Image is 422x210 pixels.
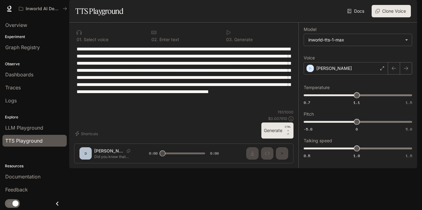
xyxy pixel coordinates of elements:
p: Inworld AI Demos [26,6,60,11]
p: 0 1 . [77,37,82,42]
p: ⏎ [285,125,291,136]
button: All workspaces [16,2,70,15]
span: 1.5 [406,100,412,105]
p: Enter text [158,37,179,42]
p: Talking speed [304,139,332,143]
p: [PERSON_NAME] [316,65,352,71]
p: Select voice [82,37,108,42]
p: Temperature [304,85,330,90]
span: 1.1 [353,100,360,105]
div: inworld-tts-1-max [304,34,412,46]
span: 0 [356,126,358,132]
p: 0 2 . [151,37,158,42]
h1: TTS Playground [75,5,123,17]
span: -5.0 [304,126,312,132]
p: 0 3 . [226,37,233,42]
span: 0.7 [304,100,310,105]
p: Voice [304,56,315,60]
span: 1.5 [406,153,412,158]
span: 0.5 [304,153,310,158]
button: GenerateCTRL +⏎ [261,122,293,139]
a: Docs [346,5,367,17]
button: Clone Voice [372,5,411,17]
span: 5.0 [406,126,412,132]
p: Generate [233,37,253,42]
p: Pitch [304,112,314,116]
p: CTRL + [285,125,291,132]
button: Shortcuts [74,129,100,139]
span: 1.0 [353,153,360,158]
div: inworld-tts-1-max [308,37,402,43]
p: Model [304,27,316,32]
